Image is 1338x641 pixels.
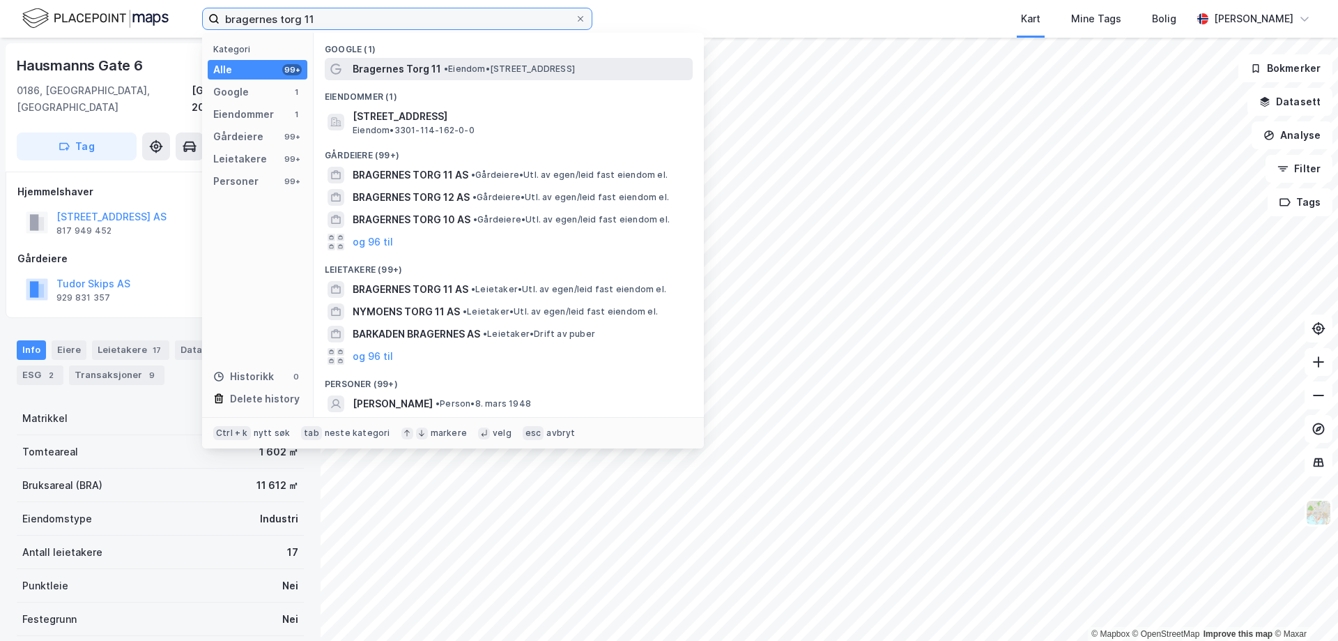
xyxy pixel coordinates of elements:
span: BRAGERNES TORG 11 AS [353,281,468,298]
div: 17 [287,544,298,561]
a: OpenStreetMap [1132,629,1200,639]
div: neste kategori [325,428,390,439]
div: Leietakere [213,151,267,167]
span: [STREET_ADDRESS] [353,108,687,125]
span: Person • 8. mars 1948 [436,398,531,409]
img: logo.f888ab2527a4732fd821a326f86c7f29.svg [22,6,169,31]
div: Gårdeiere [213,128,263,145]
div: Gårdeiere (99+) [314,139,704,164]
div: 1 [291,86,302,98]
div: Leietakere (99+) [314,253,704,278]
div: Kontrollprogram for chat [1268,574,1338,641]
div: [PERSON_NAME] [1214,10,1293,27]
span: • [483,329,487,339]
div: tab [301,426,322,440]
div: markere [431,428,467,439]
span: • [472,192,477,202]
a: Mapbox [1091,629,1130,639]
span: Leietaker • Utl. av egen/leid fast eiendom el. [471,284,666,295]
div: avbryt [546,428,575,439]
div: Festegrunn [22,611,77,628]
span: Gårdeiere • Utl. av egen/leid fast eiendom el. [472,192,669,203]
span: Eiendom • [STREET_ADDRESS] [444,63,575,75]
span: Leietaker • Utl. av egen/leid fast eiendom el. [463,306,658,317]
div: 99+ [282,64,302,75]
div: Hjemmelshaver [17,183,303,200]
div: Antall leietakere [22,544,102,561]
iframe: Chat Widget [1268,574,1338,641]
div: 929 831 357 [56,292,110,303]
span: • [473,214,477,225]
div: 17 [150,343,164,357]
div: Leietakere [92,340,169,360]
div: Eiendommer (1) [314,80,704,105]
div: 0 [291,371,302,382]
div: 99+ [282,176,302,187]
span: • [463,306,467,317]
div: 99+ [282,153,302,165]
div: 99+ [282,131,302,142]
a: Improve this map [1204,629,1272,639]
div: Google [213,84,249,100]
button: Bokmerker [1238,54,1332,82]
div: Transaksjoner [69,365,164,385]
div: Bolig [1152,10,1176,27]
div: Nei [282,611,298,628]
div: Info [17,340,46,360]
div: 9 [145,368,159,382]
span: BRAGERNES TORG 11 AS [353,167,468,183]
div: 11 612 ㎡ [256,477,298,494]
div: Alle [213,61,232,78]
div: 817 949 452 [56,225,111,236]
button: og 96 til [353,234,393,250]
span: • [471,284,475,294]
button: Analyse [1252,121,1332,149]
div: esc [523,426,544,440]
span: Bragernes Torg 11 [353,61,441,77]
div: 0186, [GEOGRAPHIC_DATA], [GEOGRAPHIC_DATA] [17,82,192,116]
span: Leietaker • Drift av puber [483,329,595,340]
div: Eiere [52,340,86,360]
span: • [471,169,475,180]
div: Eiendommer [213,106,274,123]
div: Delete history [230,391,300,407]
div: Personer (99+) [314,368,704,393]
div: Nei [282,578,298,594]
span: BRAGERNES TORG 10 AS [353,211,470,228]
div: Matrikkel [22,410,68,427]
button: Datasett [1247,88,1332,116]
button: Tags [1268,188,1332,216]
span: Eiendom • 3301-114-162-0-0 [353,125,475,136]
span: [PERSON_NAME] [353,395,433,412]
div: Tomteareal [22,444,78,460]
div: Hausmanns Gate 6 [17,54,146,77]
button: Filter [1266,155,1332,183]
span: NYMOENS TORG 11 AS [353,303,460,320]
div: Historikk [213,368,274,385]
span: BRAGERNES TORG 12 AS [353,189,470,206]
div: Kart [1021,10,1040,27]
span: BARKADEN BRAGERNES AS [353,326,480,342]
div: [GEOGRAPHIC_DATA], 208/284 [192,82,304,116]
button: og 96 til [353,348,393,365]
div: Eiendomstype [22,511,92,527]
div: Mine Tags [1071,10,1121,27]
div: 1 602 ㎡ [259,444,298,460]
div: Personer [213,173,259,190]
span: • [436,398,440,409]
div: Gårdeiere [17,250,303,267]
button: Tag [17,133,137,160]
div: Punktleie [22,578,68,594]
div: Kategori [213,44,307,54]
div: velg [493,428,512,439]
div: Datasett [175,340,244,360]
div: ESG [17,365,63,385]
div: Industri [260,511,298,527]
div: 2 [44,368,58,382]
span: Gårdeiere • Utl. av egen/leid fast eiendom el. [473,214,670,225]
div: Ctrl + k [213,426,251,440]
img: Z [1305,499,1332,526]
div: nytt søk [254,428,291,439]
div: 1 [291,109,302,120]
span: • [444,63,448,74]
